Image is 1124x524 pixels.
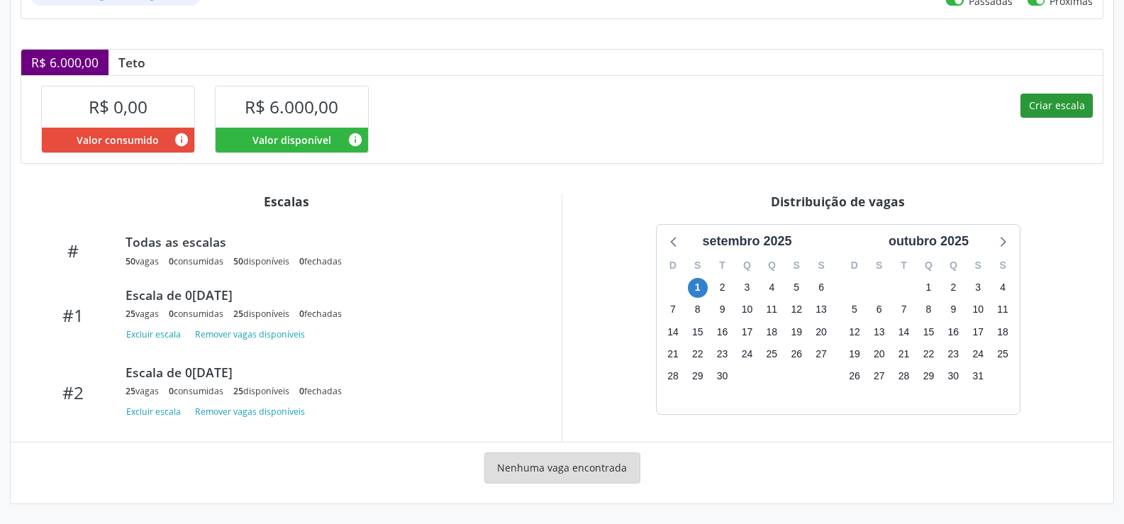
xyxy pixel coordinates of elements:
span: segunda-feira, 1 de setembro de 2025 [688,278,708,298]
span: sexta-feira, 3 de outubro de 2025 [968,278,988,298]
div: setembro 2025 [696,232,797,251]
span: terça-feira, 16 de setembro de 2025 [713,322,733,342]
button: Excluir escala [126,325,187,344]
div: disponíveis [233,308,289,320]
span: sexta-feira, 10 de outubro de 2025 [968,300,988,320]
span: quinta-feira, 9 de outubro de 2025 [943,300,963,320]
span: terça-feira, 9 de setembro de 2025 [713,300,733,320]
span: 0 [299,385,304,397]
span: 50 [126,255,135,267]
button: Remover vagas disponíveis [189,325,311,344]
div: fechadas [299,308,342,320]
span: domingo, 12 de outubro de 2025 [845,322,864,342]
button: Remover vagas disponíveis [189,402,311,421]
span: quinta-feira, 11 de setembro de 2025 [762,300,781,320]
span: quarta-feira, 3 de setembro de 2025 [737,278,757,298]
span: quarta-feira, 17 de setembro de 2025 [737,322,757,342]
span: segunda-feira, 15 de setembro de 2025 [688,322,708,342]
span: segunda-feira, 29 de setembro de 2025 [688,366,708,386]
div: consumidas [169,308,223,320]
span: quinta-feira, 30 de outubro de 2025 [943,366,963,386]
span: 0 [299,308,304,320]
div: T [891,255,916,277]
div: Todas as escalas [126,234,532,250]
div: Q [735,255,759,277]
span: 25 [233,385,243,397]
div: D [661,255,686,277]
div: Escalas [21,194,552,209]
span: domingo, 21 de setembro de 2025 [663,344,683,364]
span: terça-feira, 7 de outubro de 2025 [894,300,914,320]
span: domingo, 19 de outubro de 2025 [845,344,864,364]
div: #1 [30,305,116,325]
div: # [30,240,116,261]
span: sexta-feira, 17 de outubro de 2025 [968,322,988,342]
div: consumidas [169,385,223,397]
span: domingo, 14 de setembro de 2025 [663,322,683,342]
div: Q [759,255,784,277]
span: 25 [126,385,135,397]
span: sábado, 18 de outubro de 2025 [993,322,1013,342]
button: Excluir escala [126,402,187,421]
span: domingo, 7 de setembro de 2025 [663,300,683,320]
span: quinta-feira, 25 de setembro de 2025 [762,344,781,364]
span: 50 [233,255,243,267]
div: T [710,255,735,277]
span: sexta-feira, 19 de setembro de 2025 [786,322,806,342]
span: sábado, 4 de outubro de 2025 [993,278,1013,298]
span: sábado, 13 de setembro de 2025 [811,300,831,320]
span: sexta-feira, 24 de outubro de 2025 [968,344,988,364]
div: vagas [126,255,159,267]
div: fechadas [299,255,342,267]
span: quinta-feira, 18 de setembro de 2025 [762,322,781,342]
span: sexta-feira, 26 de setembro de 2025 [786,344,806,364]
i: Valor disponível para agendamentos feitos para este serviço [347,132,363,147]
span: terça-feira, 21 de outubro de 2025 [894,344,914,364]
div: #2 [30,382,116,403]
div: vagas [126,308,159,320]
span: sábado, 20 de setembro de 2025 [811,322,831,342]
span: R$ 6.000,00 [245,95,338,118]
div: R$ 6.000,00 [21,50,108,75]
span: sexta-feira, 31 de outubro de 2025 [968,366,988,386]
span: terça-feira, 14 de outubro de 2025 [894,322,914,342]
span: segunda-feira, 27 de outubro de 2025 [869,366,889,386]
div: vagas [126,385,159,397]
span: sexta-feira, 12 de setembro de 2025 [786,300,806,320]
div: disponíveis [233,255,289,267]
span: 25 [126,308,135,320]
div: D [842,255,867,277]
span: R$ 0,00 [89,95,148,118]
span: 0 [299,255,304,267]
span: quarta-feira, 24 de setembro de 2025 [737,344,757,364]
span: Valor consumido [77,133,159,147]
span: terça-feira, 23 de setembro de 2025 [713,344,733,364]
span: sexta-feira, 5 de setembro de 2025 [786,278,806,298]
span: domingo, 5 de outubro de 2025 [845,300,864,320]
div: Distribuição de vagas [572,194,1103,209]
span: 0 [169,255,174,267]
span: quarta-feira, 15 de outubro de 2025 [918,322,938,342]
span: terça-feira, 28 de outubro de 2025 [894,366,914,386]
div: S [867,255,891,277]
span: 0 [169,308,174,320]
div: S [784,255,809,277]
i: Valor consumido por agendamentos feitos para este serviço [174,132,189,147]
span: segunda-feira, 13 de outubro de 2025 [869,322,889,342]
div: Nenhuma vaga encontrada [484,452,640,484]
span: sábado, 6 de setembro de 2025 [811,278,831,298]
span: quarta-feira, 1 de outubro de 2025 [918,278,938,298]
div: S [991,255,1016,277]
div: Q [916,255,941,277]
span: quinta-feira, 16 de outubro de 2025 [943,322,963,342]
span: quinta-feira, 23 de outubro de 2025 [943,344,963,364]
span: segunda-feira, 22 de setembro de 2025 [688,344,708,364]
div: outubro 2025 [883,232,974,251]
div: S [966,255,991,277]
span: domingo, 28 de setembro de 2025 [663,366,683,386]
span: quarta-feira, 29 de outubro de 2025 [918,366,938,386]
span: quarta-feira, 10 de setembro de 2025 [737,300,757,320]
span: quinta-feira, 2 de outubro de 2025 [943,278,963,298]
span: terça-feira, 30 de setembro de 2025 [713,366,733,386]
span: sábado, 27 de setembro de 2025 [811,344,831,364]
